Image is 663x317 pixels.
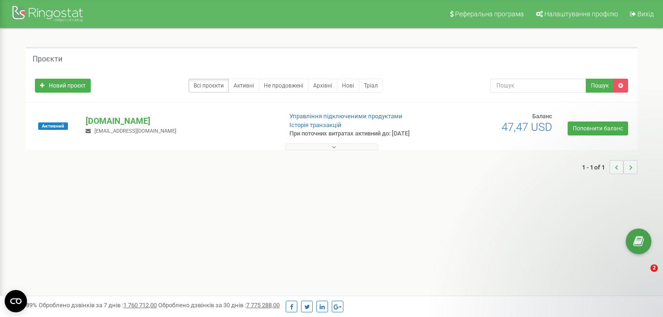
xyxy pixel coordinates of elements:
a: Активні [228,79,259,93]
span: Вихід [637,10,654,18]
u: 1 760 712,00 [123,302,157,309]
iframe: Intercom live chat [631,264,654,287]
a: Всі проєкти [188,79,229,93]
p: При поточних витратах активний до: [DATE] [289,129,427,138]
a: Тріал [359,79,383,93]
span: [EMAIL_ADDRESS][DOMAIN_NAME] [94,128,176,134]
h5: Проєкти [33,55,62,63]
a: Не продовжені [259,79,308,93]
span: 2 [650,264,658,272]
span: Оброблено дзвінків за 7 днів : [39,302,157,309]
a: Управління підключеними продуктами [289,113,402,120]
a: Новий проєкт [35,79,91,93]
span: Реферальна програма [455,10,524,18]
span: Активний [38,122,68,130]
a: Архівні [308,79,337,93]
span: Оброблено дзвінків за 30 днів : [158,302,280,309]
a: Нові [337,79,359,93]
p: [DOMAIN_NAME] [86,115,274,127]
span: Налаштування профілю [544,10,618,18]
button: Open CMP widget [5,290,27,312]
u: 7 775 288,00 [246,302,280,309]
a: Історія транзакцій [289,121,342,128]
